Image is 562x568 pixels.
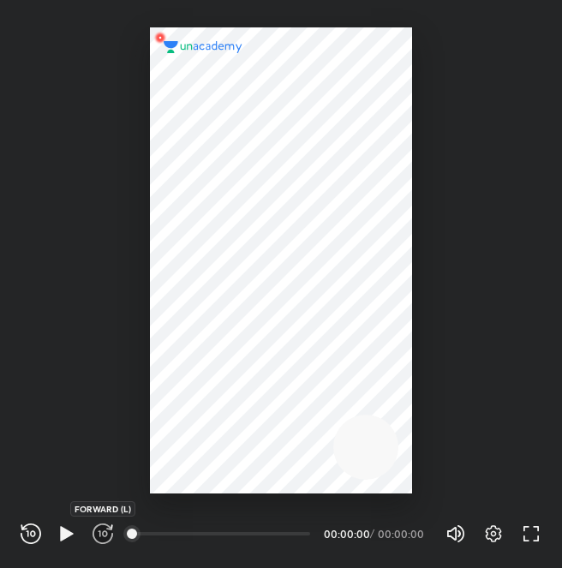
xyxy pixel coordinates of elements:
img: wMgqJGBwKWe8AAAAABJRU5ErkJggg== [150,27,170,48]
div: 00:00:00 [324,529,367,539]
img: logo.2a7e12a2.svg [164,41,242,53]
div: / [370,529,374,539]
div: FORWARD (L) [70,501,135,517]
div: 00:00:00 [378,529,425,539]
